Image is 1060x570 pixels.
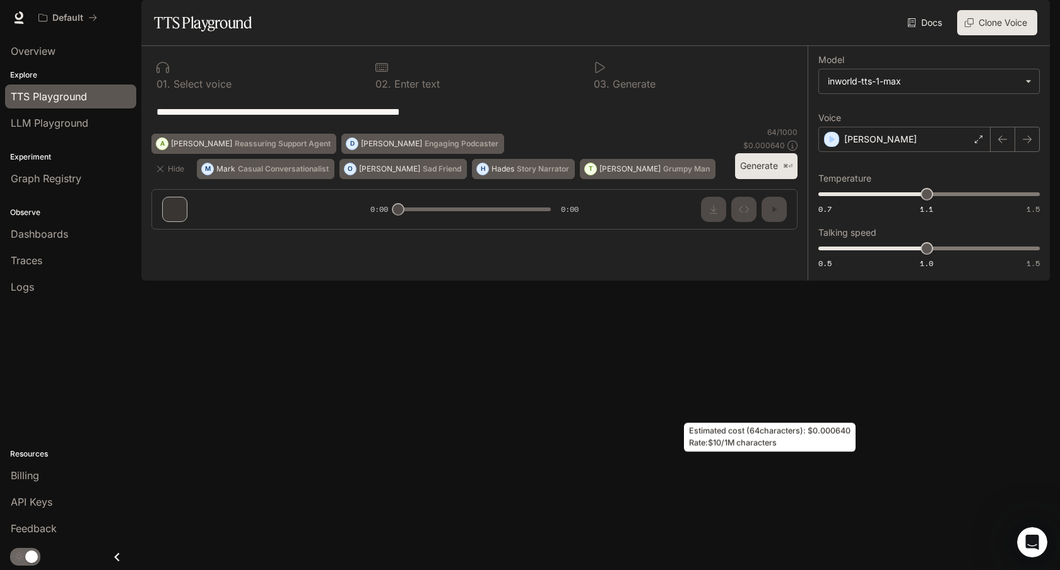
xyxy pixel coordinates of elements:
p: Talking speed [818,228,876,237]
p: Temperature [818,174,871,183]
p: Engaging Podcaster [425,140,498,148]
button: Generate⌘⏎ [735,153,798,179]
p: 0 1 . [156,79,170,89]
p: [PERSON_NAME] [361,140,422,148]
p: $ 0.000640 [743,140,785,151]
p: 0 2 . [375,79,391,89]
p: Default [52,13,83,23]
p: Sad Friend [423,165,461,173]
p: ⌘⏎ [783,163,792,170]
button: HHadesStory Narrator [472,159,575,179]
div: Estimated cost ( 64 characters): $ 0.000640 Rate: $10/1M characters [684,423,856,452]
p: Voice [818,113,841,122]
p: Mark [216,165,235,173]
div: D [346,134,358,154]
span: 1.0 [920,258,933,269]
p: Reassuring Support Agent [235,140,331,148]
span: 1.1 [920,204,933,214]
p: 0 3 . [594,79,609,89]
span: 1.5 [1027,258,1040,269]
a: Docs [905,10,947,35]
p: Model [818,55,844,64]
div: M [202,159,213,179]
p: Select voice [170,79,232,89]
p: 64 / 1000 [767,127,798,137]
p: Hades [492,165,514,173]
span: 1.5 [1027,204,1040,214]
button: T[PERSON_NAME]Grumpy Man [580,159,715,179]
div: inworld-tts-1-max [819,69,1039,93]
button: D[PERSON_NAME]Engaging Podcaster [341,134,504,154]
h1: TTS Playground [154,10,252,35]
p: [PERSON_NAME] [599,165,661,173]
p: Story Narrator [517,165,569,173]
iframe: Intercom live chat [1017,527,1047,557]
div: H [477,159,488,179]
button: Clone Voice [957,10,1037,35]
p: [PERSON_NAME] [359,165,420,173]
p: Generate [609,79,656,89]
p: [PERSON_NAME] [171,140,232,148]
p: Casual Conversationalist [238,165,329,173]
p: Enter text [391,79,440,89]
div: A [156,134,168,154]
button: MMarkCasual Conversationalist [197,159,334,179]
button: A[PERSON_NAME]Reassuring Support Agent [151,134,336,154]
button: All workspaces [33,5,103,30]
div: inworld-tts-1-max [828,75,1019,88]
span: 0.7 [818,204,832,214]
div: O [344,159,356,179]
p: Grumpy Man [663,165,710,173]
button: O[PERSON_NAME]Sad Friend [339,159,467,179]
span: 0.5 [818,258,832,269]
div: T [585,159,596,179]
p: [PERSON_NAME] [844,133,917,146]
button: Hide [151,159,192,179]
